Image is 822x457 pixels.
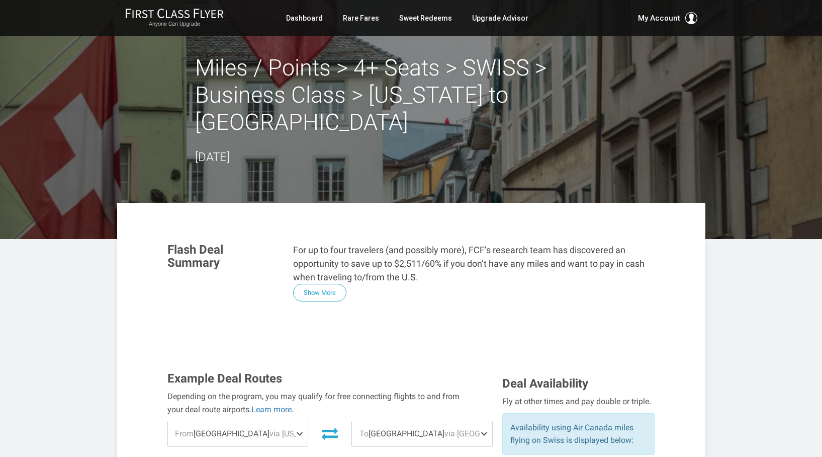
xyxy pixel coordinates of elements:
[316,422,344,444] button: Invert Route Direction
[175,429,194,438] span: From
[502,395,655,408] div: Fly at other times and pay double or triple.
[737,427,812,452] iframe: Opens a widget where you can find more information
[167,243,278,270] h3: Flash Deal Summary
[510,421,647,447] p: Availability using Air Canada miles flying on Swiss is displayed below:
[472,9,528,27] a: Upgrade Advisor
[293,284,346,301] button: Show More
[125,21,224,28] small: Anyone Can Upgrade
[269,429,323,438] span: via [US_STATE]
[195,150,230,164] time: [DATE]
[125,8,224,19] img: First Class Flyer
[444,429,533,438] span: via [GEOGRAPHIC_DATA]
[502,376,588,391] span: Deal Availability
[638,12,697,24] button: My Account
[251,405,292,414] a: Learn more
[125,8,224,28] a: First Class FlyerAnyone Can Upgrade
[168,421,308,446] span: [GEOGRAPHIC_DATA]
[293,243,655,284] p: For up to four travelers (and possibly more), FCF’s research team has discovered an opportunity t...
[167,371,282,386] span: Example Deal Routes
[638,12,680,24] span: My Account
[343,9,379,27] a: Rare Fares
[167,390,465,416] div: Depending on the program, you may qualify for free connecting flights to and from your deal route...
[286,9,323,27] a: Dashboard
[399,9,452,27] a: Sweet Redeems
[195,54,627,136] h2: Miles / Points > 4+ Seats > SWISS > Business Class > [US_STATE] to [GEOGRAPHIC_DATA]
[352,421,492,446] span: [GEOGRAPHIC_DATA]
[359,429,369,438] span: To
